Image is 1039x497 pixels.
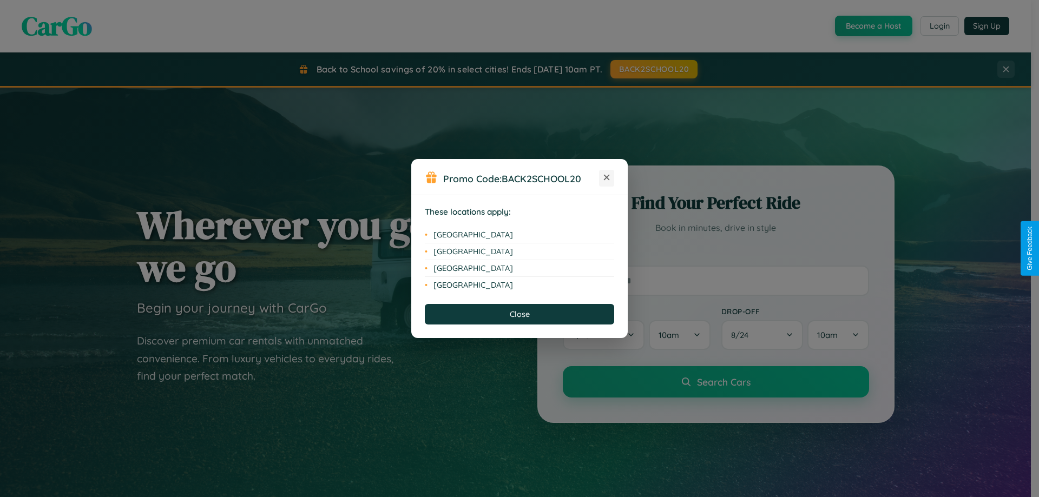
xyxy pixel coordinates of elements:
li: [GEOGRAPHIC_DATA] [425,260,614,277]
button: Close [425,304,614,324]
li: [GEOGRAPHIC_DATA] [425,227,614,243]
h3: Promo Code: [443,173,599,184]
div: Give Feedback [1026,227,1034,270]
li: [GEOGRAPHIC_DATA] [425,243,614,260]
strong: These locations apply: [425,207,511,217]
li: [GEOGRAPHIC_DATA] [425,277,614,293]
b: BACK2SCHOOL20 [502,173,581,184]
